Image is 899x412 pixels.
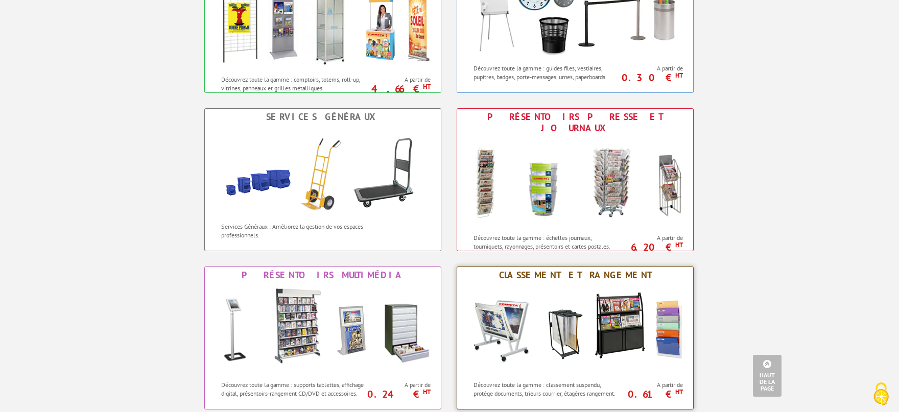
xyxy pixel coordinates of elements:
button: Cookies (fenêtre modale) [863,377,899,412]
p: 0.24 € [365,391,431,397]
p: 0.30 € [617,75,683,81]
p: Découvrez toute la gamme : classement suspendu, protège documents, trieurs courrier, étagères ran... [474,380,619,398]
sup: HT [423,387,431,396]
a: Présentoirs Multimédia Présentoirs Multimédia Découvrez toute la gamme : supports tablettes, affi... [204,266,441,409]
p: Services Généraux : Améliorez la gestion de vos espaces professionnels. [221,222,367,239]
div: Présentoirs Multimédia [207,270,438,281]
p: Découvrez toute la gamme : échelles journaux, tourniquets, rayonnages, présentoirs et cartes post... [474,233,619,251]
sup: HT [675,240,683,249]
p: Découvrez toute la gamme : supports tablettes, affichage digital, présentoirs-rangement CD/DVD et... [221,380,367,398]
div: Présentoirs Presse et Journaux [460,111,691,134]
p: Découvrez toute la gamme : comptoirs, totems, roll-up, vitrines, panneaux et grilles métalliques. [221,75,367,92]
a: Classement et Rangement Classement et Rangement Découvrez toute la gamme : classement suspendu, p... [457,266,694,409]
img: Présentoirs Presse et Journaux [463,136,688,228]
span: A partir de [622,234,683,242]
img: Présentoirs Multimédia [210,283,435,375]
p: 4.66 € [365,86,431,92]
a: Haut de la page [753,355,782,397]
p: Découvrez toute la gamme : guides files, vestiaires, pupitres, badges, porte-messages, urnes, pap... [474,64,619,81]
sup: HT [423,82,431,91]
img: Classement et Rangement [463,283,688,375]
a: Présentoirs Presse et Journaux Présentoirs Presse et Journaux Découvrez toute la gamme : échelles... [457,108,694,251]
span: A partir de [370,76,431,84]
div: Services Généraux [207,111,438,123]
sup: HT [675,71,683,80]
p: 6.20 € [617,244,683,250]
img: Services Généraux [210,125,435,217]
div: Classement et Rangement [460,270,691,281]
img: Cookies (fenêtre modale) [868,381,894,407]
span: A partir de [622,64,683,72]
a: Services Généraux Services Généraux Services Généraux : Améliorez la gestion de vos espaces profe... [204,108,441,251]
p: 0.61 € [617,391,683,397]
span: A partir de [622,381,683,389]
sup: HT [675,387,683,396]
span: A partir de [370,381,431,389]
